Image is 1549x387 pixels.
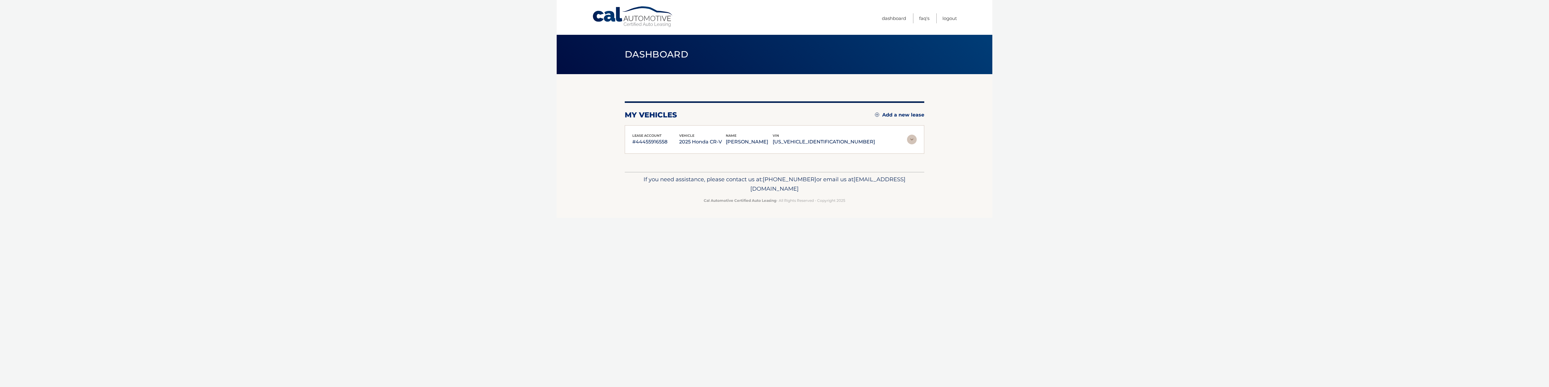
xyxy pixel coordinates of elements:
img: add.svg [875,113,879,117]
span: name [726,133,736,138]
span: Dashboard [625,49,688,60]
span: lease account [632,133,662,138]
a: Logout [942,13,957,23]
p: [PERSON_NAME] [726,138,773,146]
a: Cal Automotive [592,6,674,28]
a: Add a new lease [875,112,924,118]
span: vin [773,133,779,138]
strong: Cal Automotive Certified Auto Leasing [704,198,776,203]
span: [PHONE_NUMBER] [763,176,816,183]
p: #44455916558 [632,138,679,146]
p: 2025 Honda CR-V [679,138,726,146]
img: accordion-rest.svg [907,135,917,144]
span: vehicle [679,133,694,138]
a: FAQ's [919,13,929,23]
p: If you need assistance, please contact us at: or email us at [629,175,920,194]
p: - All Rights Reserved - Copyright 2025 [629,197,920,204]
a: Dashboard [882,13,906,23]
p: [US_VEHICLE_IDENTIFICATION_NUMBER] [773,138,875,146]
h2: my vehicles [625,110,677,120]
